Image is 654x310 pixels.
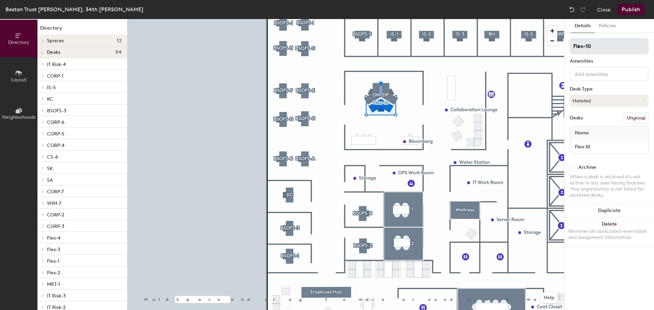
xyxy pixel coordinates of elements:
span: CORP-1 [47,73,63,79]
img: Redo [579,6,586,13]
div: Desks [570,115,583,121]
img: Undo [569,6,575,13]
span: Flex-4 [47,235,60,241]
span: WIM-7 [47,200,61,206]
button: Ungroup [624,112,649,124]
div: Removes all associated reservation and assignment information [569,228,650,241]
span: Desks [47,50,60,55]
span: CORP-4 [47,143,64,148]
h1: Directory [37,25,127,35]
span: SA [47,177,53,183]
div: Amenities [570,59,649,64]
span: CORP-5 [47,131,64,137]
span: MKT-1 [47,281,60,287]
span: Name [572,127,592,139]
span: SK [47,166,53,172]
span: Flex-1 [47,258,59,264]
span: IS-5 [47,85,56,91]
span: BSOFS-3 [47,108,66,114]
span: KC [47,96,53,102]
div: When a desk is archived it's not active in any user-facing features. Your organization is not bil... [570,174,649,198]
span: CS-6 [47,154,58,160]
span: 94 [115,50,122,55]
button: Duplicate [564,204,654,217]
span: CORP-3 [47,224,64,229]
button: Help [541,292,557,303]
button: Hoteled [570,95,649,107]
button: Publish [618,4,644,15]
input: Add amenities [573,69,635,78]
button: Details [571,19,595,33]
span: IT Risk-4 [47,62,66,67]
span: Flex-3 [47,247,60,252]
input: Unnamed desk [572,142,647,151]
button: Policies [595,19,620,33]
span: CORP-2 [47,212,64,218]
span: 12 [117,38,122,44]
span: Directory [8,39,29,45]
div: Boston Trust [PERSON_NAME], 34th [PERSON_NAME] [5,5,143,14]
span: Neighborhoods [2,114,35,120]
button: DeleteRemoves all associated reservation and assignment information [564,217,654,247]
span: Layout [11,77,27,83]
span: Spaces [47,38,64,44]
div: Desk Type [570,86,649,92]
span: Flex-2 [47,270,60,276]
span: IT Risk-3 [47,293,66,299]
button: Close [597,4,611,15]
span: CORP-6 [47,119,64,125]
span: CORP-7 [47,189,64,195]
div: Archive [578,165,596,170]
